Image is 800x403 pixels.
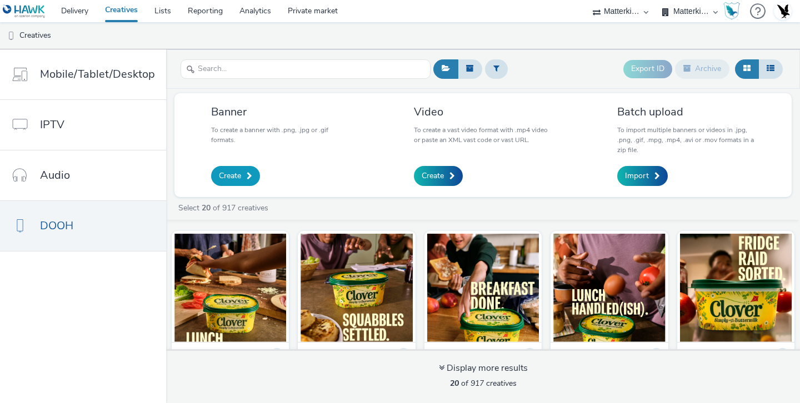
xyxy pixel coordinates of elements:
a: Create [211,166,260,186]
button: Archive [675,59,729,78]
a: Hawk Academy [723,2,744,20]
h3: Batch upload [617,104,756,119]
img: Account UK [774,3,791,19]
strong: [PERSON_NAME] [303,348,367,361]
button: Table [758,59,783,78]
img: Clover_D6_Lunch_Grabbed_1080x1920px (1).jpg visual [174,234,286,342]
p: To create a vast video format with .mp4 video or paste an XML vast code or vast URL. [414,125,552,145]
span: DOOH [40,218,73,234]
p: To create a banner with .png, .jpg or .gif formats. [211,125,349,145]
a: Import [617,166,668,186]
img: Hawk Academy [723,2,740,20]
img: Clover_D6_Fridge_Raid_1080x1920px.jpg visual [680,234,792,342]
span: Mobile/Tablet/Desktop [40,66,155,82]
a: Select of 917 creatives [177,203,273,213]
img: undefined Logo [3,4,46,18]
button: Export ID [623,60,672,78]
strong: [PERSON_NAME] [430,348,493,361]
span: Create [219,170,241,182]
strong: [PERSON_NAME] [556,348,619,361]
span: of 917 creatives [450,378,517,389]
strong: 20 [450,378,459,389]
img: Clover_D6_Lunch_Handled_1080x1920px.jpg visual [553,234,665,342]
a: Create [414,166,463,186]
div: Display more results [439,362,528,375]
strong: [PERSON_NAME] [683,348,746,361]
h3: Video [414,104,552,119]
span: Create [422,170,444,182]
input: Search... [181,59,431,79]
strong: [PERSON_NAME] [177,348,241,361]
p: To import multiple banners or videos in .jpg, .png, .gif, .mpg, .mp4, .avi or .mov formats in a z... [617,125,756,155]
strong: 20 [202,203,211,213]
span: Audio [40,167,70,183]
span: IPTV [40,117,64,133]
span: Import [625,170,649,182]
h3: Banner [211,104,349,119]
img: Clover_D6_Breakfast_Done_1080x1920px.jpg visual [427,234,539,342]
img: Clover_D6_Squabbles_Settled_1080x1920px (3).jpg visual [301,234,412,342]
button: Grid [735,59,759,78]
img: dooh [6,31,17,42]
